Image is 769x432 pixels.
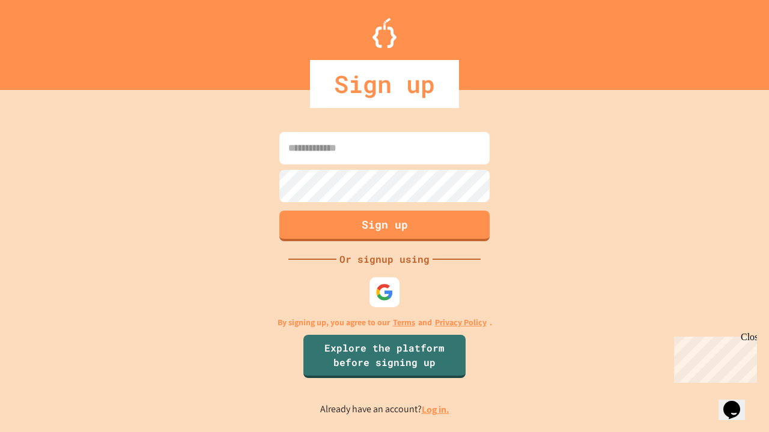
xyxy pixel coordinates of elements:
[719,384,757,420] iframe: chat widget
[669,332,757,383] iframe: chat widget
[278,316,492,329] p: By signing up, you agree to our and .
[372,18,397,48] img: Logo.svg
[303,335,466,378] a: Explore the platform before signing up
[435,316,487,329] a: Privacy Policy
[279,211,490,241] button: Sign up
[375,283,394,301] img: google-icon.svg
[5,5,83,76] div: Chat with us now!Close
[320,402,449,417] p: Already have an account?
[310,60,459,108] div: Sign up
[393,316,415,329] a: Terms
[336,252,433,266] div: Or signup using
[422,403,449,416] a: Log in.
